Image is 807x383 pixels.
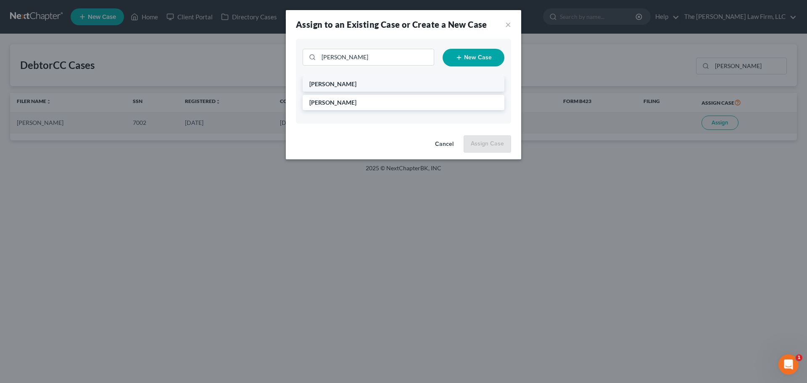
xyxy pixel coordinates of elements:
button: New Case [443,49,504,66]
input: Search Cases... [319,49,434,65]
span: 1 [796,354,802,361]
span: [PERSON_NAME] [309,99,356,106]
button: Assign Case [464,135,511,153]
iframe: Intercom live chat [778,354,799,375]
button: Cancel [428,136,460,153]
span: [PERSON_NAME] [309,80,356,87]
strong: Assign to an Existing Case or Create a New Case [296,19,487,29]
button: × [505,19,511,29]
